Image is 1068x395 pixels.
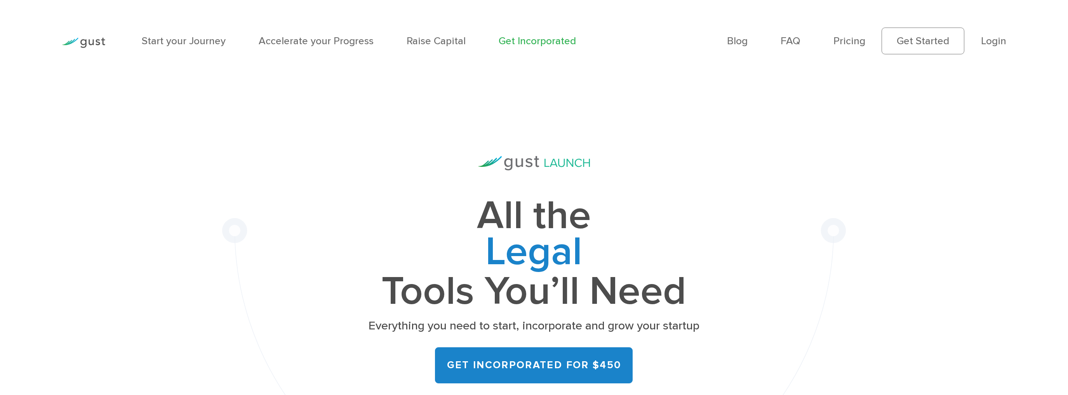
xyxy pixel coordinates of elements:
a: Login [981,35,1006,47]
a: Get Started [882,28,964,54]
img: Gust Logo [62,38,105,48]
a: Raise Capital [407,35,466,47]
a: FAQ [781,35,800,47]
a: Blog [727,35,748,47]
a: Pricing [833,35,865,47]
a: Get Incorporated [499,35,576,47]
a: Get Incorporated for $450 [435,347,633,384]
a: Start your Journey [142,35,226,47]
a: Accelerate your Progress [259,35,374,47]
h1: All the Tools You’ll Need [364,198,704,310]
span: Legal [364,234,704,274]
p: Everything you need to start, incorporate and grow your startup [364,318,704,334]
img: Gust Launch Logo [478,156,590,170]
